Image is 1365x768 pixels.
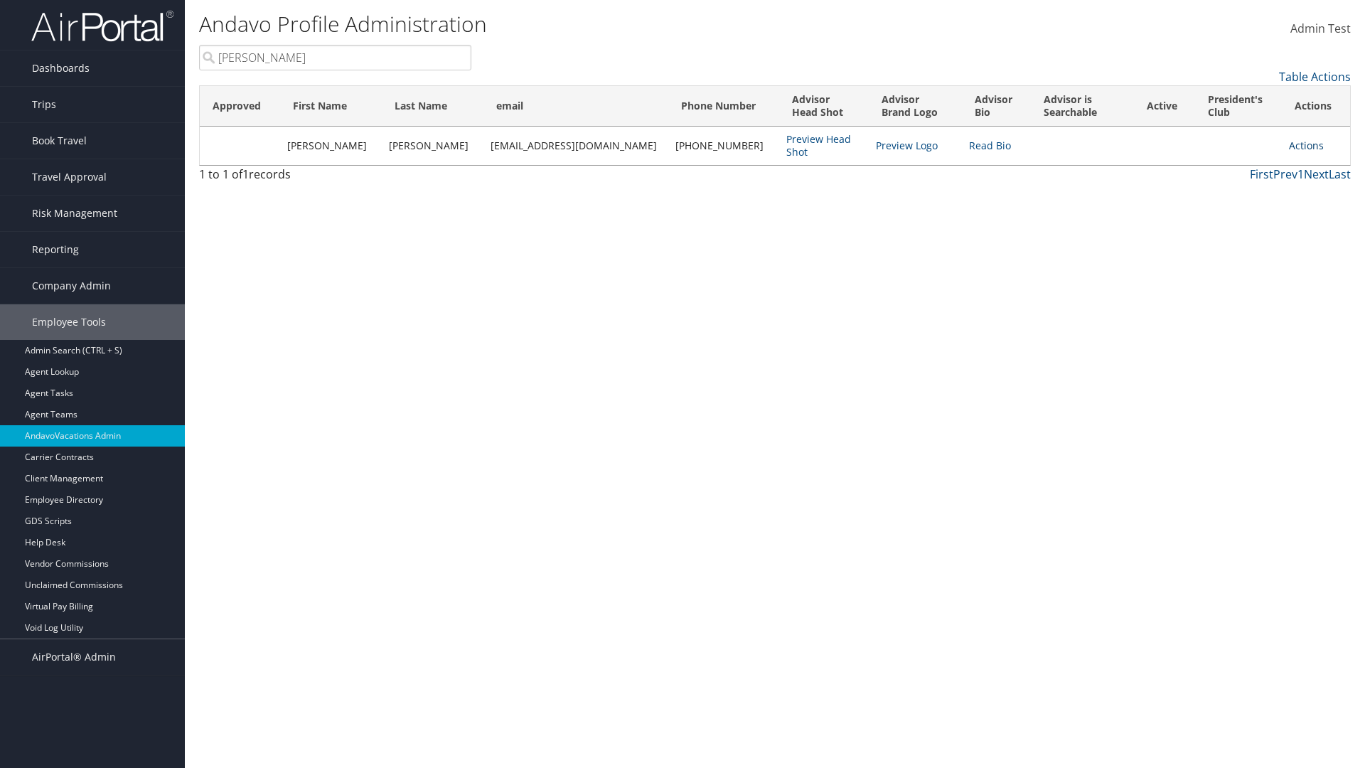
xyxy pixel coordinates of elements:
[280,86,382,127] th: First Name: activate to sort column ascending
[382,127,483,165] td: [PERSON_NAME]
[32,232,79,267] span: Reporting
[1290,21,1351,36] span: Admin Test
[32,50,90,86] span: Dashboards
[1195,86,1283,127] th: President's Club: activate to sort column ascending
[483,86,668,127] th: email: activate to sort column ascending
[779,86,869,127] th: Advisor Head Shot: activate to sort column ascending
[1297,166,1304,182] a: 1
[32,268,111,304] span: Company Admin
[876,139,938,152] a: Preview Logo
[200,86,280,127] th: Approved: activate to sort column ascending
[32,87,56,122] span: Trips
[280,127,382,165] td: [PERSON_NAME]
[382,86,483,127] th: Last Name: activate to sort column ascending
[32,159,107,195] span: Travel Approval
[199,45,471,70] input: Search
[32,639,116,675] span: AirPortal® Admin
[483,127,668,165] td: [EMAIL_ADDRESS][DOMAIN_NAME]
[1304,166,1329,182] a: Next
[32,196,117,231] span: Risk Management
[1250,166,1273,182] a: First
[1134,86,1195,127] th: Active: activate to sort column ascending
[1329,166,1351,182] a: Last
[32,304,106,340] span: Employee Tools
[1289,139,1324,152] a: Actions
[668,86,779,127] th: Phone Number: activate to sort column ascending
[1282,86,1350,127] th: Actions
[869,86,962,127] th: Advisor Brand Logo: activate to sort column ascending
[1279,69,1351,85] a: Table Actions
[1273,166,1297,182] a: Prev
[242,166,249,182] span: 1
[668,127,779,165] td: [PHONE_NUMBER]
[32,123,87,159] span: Book Travel
[199,9,967,39] h1: Andavo Profile Administration
[1031,86,1134,127] th: Advisor is Searchable: activate to sort column ascending
[786,132,851,159] a: Preview Head Shot
[969,139,1011,152] a: Read Bio
[962,86,1031,127] th: Advisor Bio: activate to sort column ascending
[1290,7,1351,51] a: Admin Test
[31,9,173,43] img: airportal-logo.png
[199,166,471,190] div: 1 to 1 of records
